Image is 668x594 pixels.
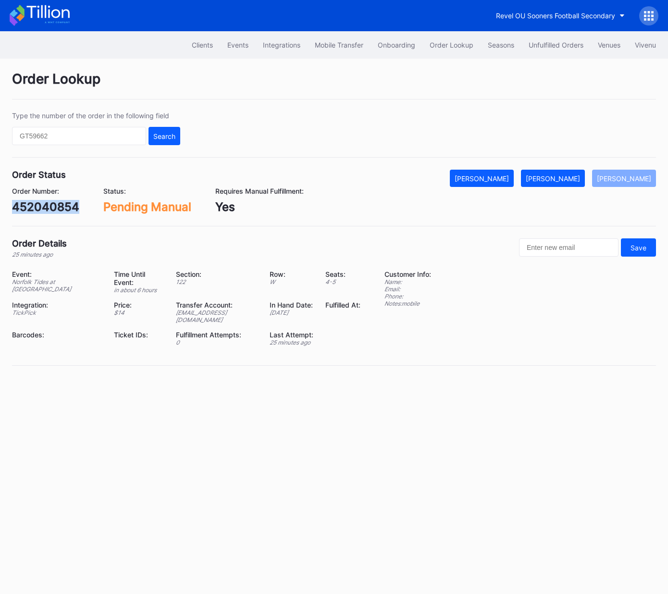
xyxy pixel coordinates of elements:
button: [PERSON_NAME] [450,170,514,187]
div: Search [153,132,175,140]
div: Mobile Transfer [315,41,363,49]
input: Enter new email [519,238,619,257]
div: [EMAIL_ADDRESS][DOMAIN_NAME] [176,309,258,323]
div: $ 14 [114,309,164,316]
div: Transfer Account: [176,301,258,309]
div: Last Attempt: [270,331,313,339]
div: Status: [103,187,191,195]
div: Fulfilled At: [325,301,360,309]
div: 25 minutes ago [270,339,313,346]
button: Order Lookup [422,36,481,54]
div: Customer Info: [384,270,431,278]
div: Notes: mobile [384,300,431,307]
div: TickPick [12,309,102,316]
button: Search [148,127,180,145]
div: Seats: [325,270,360,278]
div: Revel OU Sooners Football Secondary [496,12,615,20]
div: Fulfillment Attempts: [176,331,258,339]
button: [PERSON_NAME] [592,170,656,187]
div: [PERSON_NAME] [597,174,651,183]
div: Order Details [12,238,67,248]
div: [PERSON_NAME] [455,174,509,183]
div: Yes [215,200,304,214]
div: Pending Manual [103,200,191,214]
div: Order Lookup [430,41,473,49]
input: GT59662 [12,127,146,145]
div: Barcodes: [12,331,102,339]
div: in about 6 hours [114,286,164,294]
div: Order Number: [12,187,79,195]
div: Unfulfilled Orders [529,41,583,49]
div: Onboarding [378,41,415,49]
button: [PERSON_NAME] [521,170,585,187]
div: Event: [12,270,102,278]
div: Integration: [12,301,102,309]
div: Requires Manual Fulfillment: [215,187,304,195]
button: Clients [185,36,220,54]
div: Email: [384,285,431,293]
div: Order Status [12,170,66,180]
div: W [270,278,313,285]
button: Mobile Transfer [308,36,371,54]
div: Clients [192,41,213,49]
div: 25 minutes ago [12,251,67,258]
div: Price: [114,301,164,309]
div: In Hand Date: [270,301,313,309]
div: Time Until Event: [114,270,164,286]
div: [PERSON_NAME] [526,174,580,183]
button: Vivenu [628,36,663,54]
button: Onboarding [371,36,422,54]
div: Seasons [488,41,514,49]
div: 0 [176,339,258,346]
button: Events [220,36,256,54]
div: 122 [176,278,258,285]
button: Seasons [481,36,521,54]
div: Name: [384,278,431,285]
div: Ticket IDs: [114,331,164,339]
div: 4 - 5 [325,278,360,285]
div: Venues [598,41,620,49]
div: Events [227,41,248,49]
div: Section: [176,270,258,278]
button: Unfulfilled Orders [521,36,591,54]
div: [DATE] [270,309,313,316]
div: Order Lookup [12,71,656,99]
div: Save [631,244,646,252]
button: Revel OU Sooners Football Secondary [489,7,632,25]
button: Integrations [256,36,308,54]
div: Norfolk Tides at [GEOGRAPHIC_DATA] [12,278,102,293]
div: Integrations [263,41,300,49]
div: Phone: [384,293,431,300]
div: 452040854 [12,200,79,214]
div: Type the number of the order in the following field [12,111,180,120]
button: Save [621,238,656,257]
div: Row: [270,270,313,278]
div: Vivenu [635,41,656,49]
button: Venues [591,36,628,54]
